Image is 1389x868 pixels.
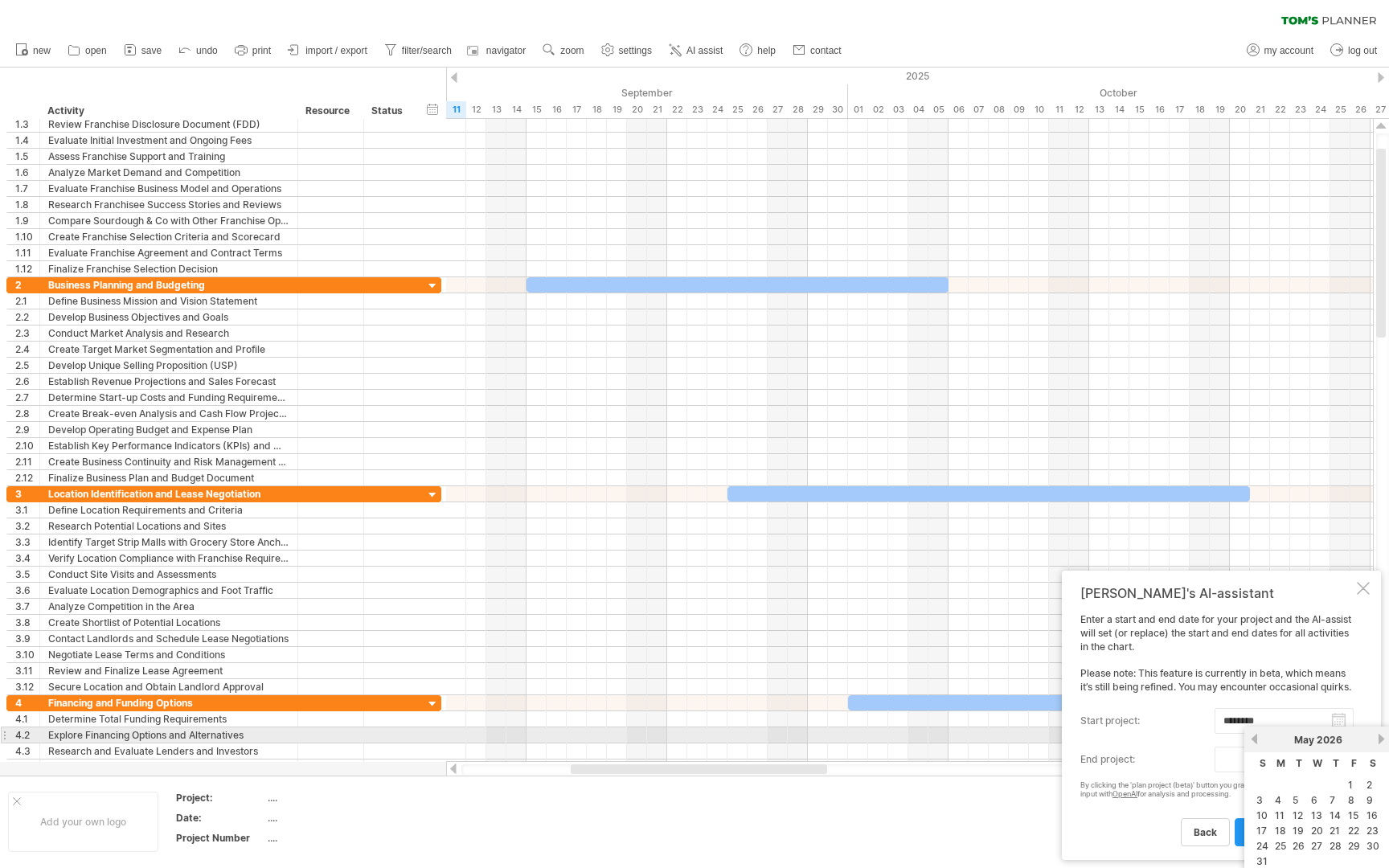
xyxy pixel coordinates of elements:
div: Monday, 20 October 2025 [1230,101,1250,118]
a: settings [597,40,657,61]
div: Sunday, 21 September 2025 [647,101,667,118]
span: back [1194,826,1217,838]
div: Activity [47,103,289,119]
div: 2.11 [15,454,39,469]
span: print [252,45,271,56]
div: Sunday, 26 October 2025 [1350,101,1371,118]
span: Thursday [1333,757,1339,769]
div: Compare Sourdough & Co with Other Franchise Options [48,213,289,228]
a: log out [1326,40,1382,61]
div: Wednesday, 1 October 2025 [848,101,868,118]
a: 8 [1346,792,1356,808]
div: Establish Revenue Projections and Sales Forecast [48,374,289,389]
div: 3.6 [15,583,39,598]
div: Develop Business Objectives and Goals [48,309,289,325]
div: Add your own logo [8,792,158,852]
div: 2.3 [15,325,39,341]
div: Finalize Franchise Selection Decision [48,261,289,276]
div: Tuesday, 7 October 2025 [969,101,989,118]
div: Saturday, 4 October 2025 [908,101,928,118]
div: 3.2 [15,518,39,534]
div: Tuesday, 14 October 2025 [1109,101,1129,118]
div: 2.6 [15,374,39,389]
div: Friday, 10 October 2025 [1029,101,1049,118]
span: my account [1264,45,1313,56]
div: Status [371,103,407,119]
a: filter/search [380,40,457,61]
div: .... [268,831,403,845]
a: back [1181,818,1230,846]
div: 3 [15,486,39,502]
div: Date: [176,811,264,825]
div: Create Break-even Analysis and Cash Flow Projections [48,406,289,421]
a: print [231,40,276,61]
label: start project: [1080,708,1215,734]
div: Location Identification and Lease Negotiation [48,486,289,502]
div: 2.7 [15,390,39,405]
div: Review and Finalize Lease Agreement [48,663,289,678]
div: Monday, 29 September 2025 [808,101,828,118]
div: Evaluate Location Demographics and Foot Traffic [48,583,289,598]
div: 1.10 [15,229,39,244]
div: Enter a start and end date for your project and the AI-assist will set (or replace) the start and... [1080,613,1354,845]
div: Establish Key Performance Indicators (KPIs) and Metrics [48,438,289,453]
a: OpenAI [1112,789,1137,798]
div: Determine Start-up Costs and Funding Requirements [48,390,289,405]
div: Tuesday, 21 October 2025 [1250,101,1270,118]
a: 1 [1346,777,1354,792]
div: Sunday, 5 October 2025 [928,101,949,118]
div: Financing and Funding Options [48,695,289,710]
div: 4.2 [15,727,39,743]
div: Friday, 26 September 2025 [748,101,768,118]
a: navigator [465,40,531,61]
div: 2.5 [15,358,39,373]
div: Assess Franchise Support and Training [48,149,289,164]
div: Verify Location Compliance with Franchise Requirements [48,551,289,566]
a: 12 [1291,808,1305,823]
div: Research and Evaluate Lenders and Investors [48,743,289,759]
span: Friday [1351,757,1357,769]
div: 2.8 [15,406,39,421]
div: Conduct Market Analysis and Research [48,325,289,341]
div: 3.11 [15,663,39,678]
div: Saturday, 18 October 2025 [1190,101,1210,118]
div: Resource [305,103,354,119]
div: 1.9 [15,213,39,228]
a: 19 [1291,823,1305,838]
span: Tuesday [1296,757,1302,769]
a: 9 [1365,792,1375,808]
span: navigator [486,45,526,56]
div: Develop Unique Selling Proposition (USP) [48,358,289,373]
a: previous [1248,733,1260,745]
div: September 2025 [245,84,848,101]
a: 2 [1365,777,1374,792]
a: 5 [1291,792,1300,808]
div: .... [268,811,403,825]
div: 3.4 [15,551,39,566]
div: Friday, 3 October 2025 [888,101,908,118]
a: 13 [1309,808,1324,823]
div: Wednesday, 8 October 2025 [989,101,1009,118]
div: Tuesday, 16 September 2025 [547,101,567,118]
div: Wednesday, 15 October 2025 [1129,101,1149,118]
div: Sunday, 12 October 2025 [1069,101,1089,118]
a: 26 [1291,838,1306,854]
div: Negotiate Lease Terms and Conditions [48,647,289,662]
span: zoom [560,45,584,56]
div: Thursday, 23 October 2025 [1290,101,1310,118]
a: 10 [1255,808,1269,823]
a: 27 [1309,838,1324,854]
div: Secure Location and Obtain Landlord Approval [48,679,289,694]
div: Tuesday, 30 September 2025 [828,101,848,118]
div: Determine Total Funding Requirements [48,711,289,727]
div: Thursday, 9 October 2025 [1009,101,1029,118]
div: Wednesday, 17 September 2025 [567,101,587,118]
div: [PERSON_NAME]'s AI-assistant [1080,585,1354,601]
div: Develop Operating Budget and Expense Plan [48,422,289,437]
a: 4 [1273,792,1283,808]
span: new [33,45,51,56]
div: By clicking the 'plan project (beta)' button you grant us permission to share your input with for... [1080,781,1354,799]
div: Saturday, 13 September 2025 [486,101,506,118]
div: 3.8 [15,615,39,630]
div: Project: [176,791,264,805]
